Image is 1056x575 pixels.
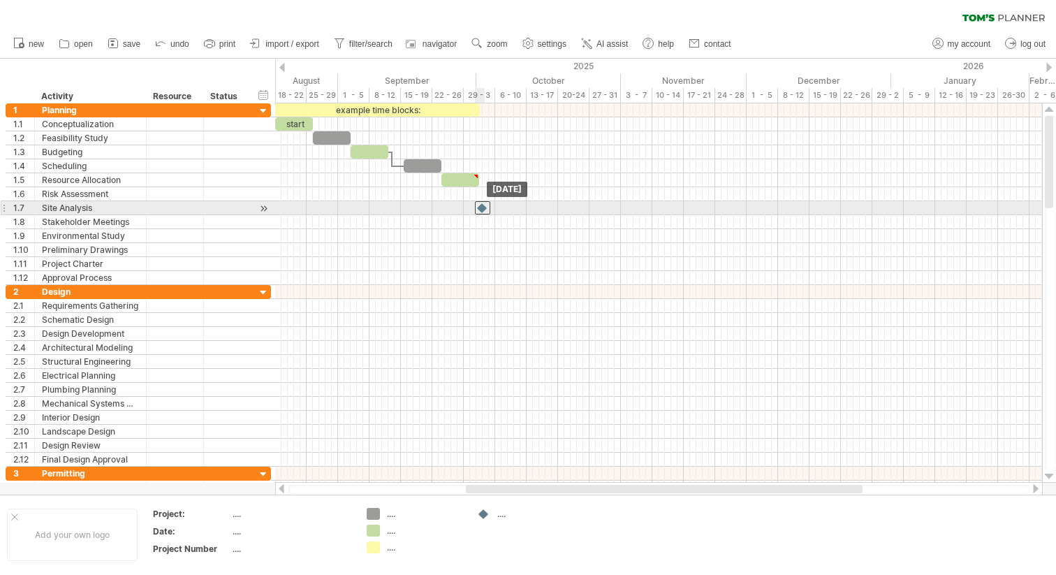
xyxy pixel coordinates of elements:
[387,541,463,553] div: ....
[13,173,34,187] div: 1.5
[13,425,34,438] div: 2.10
[487,39,507,49] span: zoom
[841,88,872,103] div: 22 - 26
[42,467,139,480] div: Permitting
[935,88,967,103] div: 12 - 16
[639,35,678,53] a: help
[948,39,990,49] span: my account
[13,159,34,173] div: 1.4
[652,88,684,103] div: 10 - 14
[275,117,313,131] div: start
[13,453,34,466] div: 2.12
[13,341,34,354] div: 2.4
[42,299,139,312] div: Requirements Gathering
[1020,39,1046,49] span: log out
[257,201,270,216] div: scroll to activity
[152,35,193,53] a: undo
[275,88,307,103] div: 18 - 22
[307,88,338,103] div: 25 - 29
[401,88,432,103] div: 15 - 19
[13,355,34,368] div: 2.5
[42,425,139,438] div: Landscape Design
[29,39,44,49] span: new
[715,88,747,103] div: 24 - 28
[13,383,34,396] div: 2.7
[247,35,323,53] a: import / export
[349,39,393,49] span: filter/search
[170,39,189,49] span: undo
[42,481,139,494] div: Permit Research
[13,117,34,131] div: 1.1
[589,88,621,103] div: 27 - 31
[42,103,139,117] div: Planning
[684,88,715,103] div: 17 - 21
[13,481,34,494] div: 3.1
[704,39,731,49] span: contact
[558,88,589,103] div: 20-24
[153,543,230,555] div: Project Number
[338,88,369,103] div: 1 - 5
[621,73,747,88] div: November 2025
[747,88,778,103] div: 1 - 5
[42,411,139,424] div: Interior Design
[42,257,139,270] div: Project Charter
[42,215,139,228] div: Stakeholder Meetings
[42,369,139,382] div: Electrical Planning
[13,145,34,159] div: 1.3
[42,313,139,326] div: Schematic Design
[42,243,139,256] div: Preliminary Drawings
[13,397,34,410] div: 2.8
[74,39,93,49] span: open
[219,39,235,49] span: print
[621,88,652,103] div: 3 - 7
[658,39,674,49] span: help
[872,88,904,103] div: 29 - 2
[42,383,139,396] div: Plumbing Planning
[210,89,241,103] div: Status
[42,173,139,187] div: Resource Allocation
[153,508,230,520] div: Project:
[423,39,457,49] span: navigator
[265,39,319,49] span: import / export
[42,439,139,452] div: Design Review
[476,73,621,88] div: October 2025
[13,187,34,201] div: 1.6
[13,131,34,145] div: 1.2
[495,88,527,103] div: 6 - 10
[13,411,34,424] div: 2.9
[42,201,139,214] div: Site Analysis
[519,35,571,53] a: settings
[13,467,34,480] div: 3
[13,215,34,228] div: 1.8
[13,103,34,117] div: 1
[42,355,139,368] div: Structural Engineering
[42,285,139,298] div: Design
[200,35,240,53] a: print
[527,88,558,103] div: 13 - 17
[42,117,139,131] div: Conceptualization
[578,35,632,53] a: AI assist
[747,73,891,88] div: December 2025
[104,35,145,53] a: save
[13,243,34,256] div: 1.10
[153,525,230,537] div: Date:
[387,525,463,537] div: ....
[233,543,350,555] div: ....
[10,35,48,53] a: new
[487,182,527,197] div: [DATE]
[13,257,34,270] div: 1.11
[778,88,809,103] div: 8 - 12
[42,187,139,201] div: Risk Assessment
[404,35,461,53] a: navigator
[809,88,841,103] div: 15 - 19
[596,39,628,49] span: AI assist
[42,131,139,145] div: Feasibility Study
[42,271,139,284] div: Approval Process
[13,271,34,284] div: 1.12
[369,88,401,103] div: 8 - 12
[387,508,463,520] div: ....
[153,89,196,103] div: Resource
[338,73,476,88] div: September 2025
[13,201,34,214] div: 1.7
[42,327,139,340] div: Design Development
